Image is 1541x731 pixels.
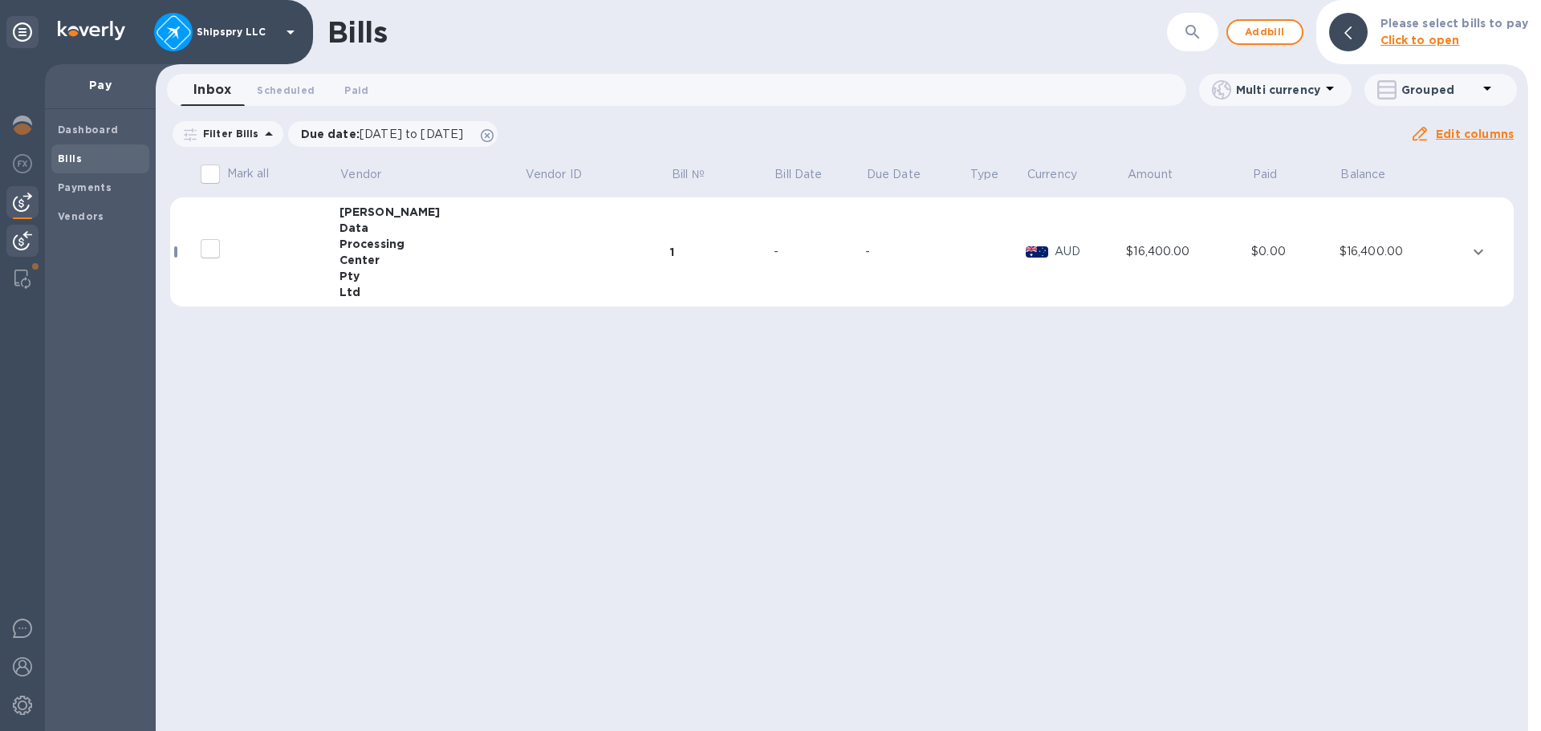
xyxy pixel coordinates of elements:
[340,268,524,284] div: Pty
[1401,82,1478,98] p: Grouped
[327,15,387,49] h1: Bills
[13,154,32,173] img: Foreign exchange
[58,152,82,164] b: Bills
[1055,243,1126,260] p: AUD
[1436,128,1514,140] u: Edit columns
[1340,166,1385,183] p: Balance
[526,166,582,183] p: Vendor ID
[1027,166,1077,183] p: Currency
[340,166,381,183] p: Vendor
[1340,243,1465,260] div: $16,400.00
[775,166,822,183] p: Bill Date
[1466,240,1490,264] button: expand row
[1128,166,1193,183] span: Amount
[257,82,315,99] span: Scheduled
[1226,19,1303,45] button: Addbill
[197,26,277,38] p: Shipspry LLC
[1026,246,1048,258] img: AUD
[340,166,402,183] span: Vendor
[1253,166,1299,183] span: Paid
[865,243,969,260] div: -
[340,284,524,300] div: Ltd
[58,77,143,93] p: Pay
[340,252,524,268] div: Center
[672,166,705,183] p: Bill №
[58,210,104,222] b: Vendors
[344,82,368,99] span: Paid
[340,204,524,220] div: [PERSON_NAME]
[360,128,463,140] span: [DATE] to [DATE]
[58,124,119,136] b: Dashboard
[1126,243,1251,260] div: $16,400.00
[340,220,524,236] div: Data
[1380,34,1460,47] b: Click to open
[1380,17,1528,30] b: Please select bills to pay
[774,243,865,260] div: -
[1236,82,1320,98] p: Multi currency
[58,181,112,193] b: Payments
[1340,166,1406,183] span: Balance
[670,244,773,260] div: 1
[1128,166,1173,183] p: Amount
[672,166,726,183] span: Bill №
[1253,166,1278,183] p: Paid
[867,166,921,183] p: Due Date
[197,127,259,140] p: Filter Bills
[227,165,269,182] p: Mark all
[526,166,603,183] span: Vendor ID
[58,21,125,40] img: Logo
[288,121,498,147] div: Due date:[DATE] to [DATE]
[1251,243,1340,260] div: $0.00
[301,126,472,142] p: Due date :
[6,16,39,48] div: Unpin categories
[340,236,524,252] div: Processing
[193,79,231,101] span: Inbox
[970,166,999,183] p: Type
[1241,22,1289,42] span: Add bill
